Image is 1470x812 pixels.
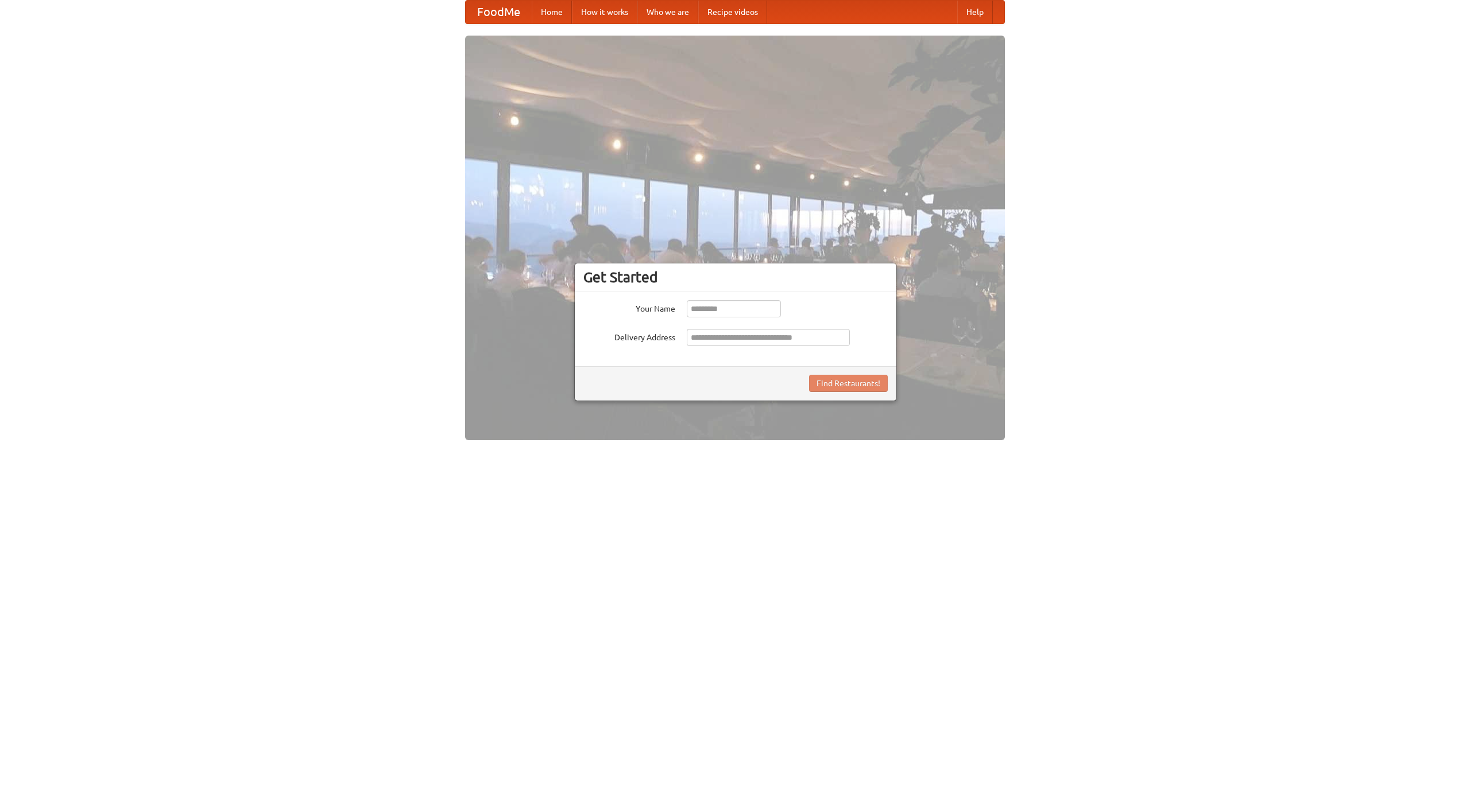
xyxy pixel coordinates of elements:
a: FoodMe [466,1,532,24]
h3: Get Started [583,269,888,286]
label: Your Name [583,300,675,314]
a: Home [532,1,572,24]
a: Who we are [637,1,698,24]
a: Recipe videos [698,1,767,24]
a: Help [957,1,993,24]
button: Find Restaurants! [809,375,888,392]
a: How it works [572,1,637,24]
label: Delivery Address [583,329,675,343]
